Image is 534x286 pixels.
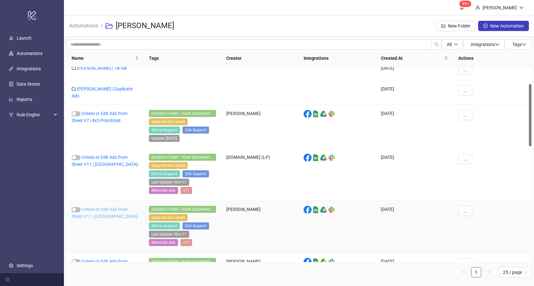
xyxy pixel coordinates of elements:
[149,258,216,265] span: Dropbox Folder / Asset placement detection
[490,23,524,28] span: New Automation
[461,270,465,274] span: left
[149,162,188,169] span: Supports Ad Labels
[149,214,188,221] span: Supports Ad Labels
[460,5,464,10] span: bell
[476,5,480,10] span: user
[436,21,476,31] button: New Folder
[149,206,216,213] span: Dropbox Folder / Asset placement detection
[453,50,531,67] th: Actions
[116,21,174,31] h3: [PERSON_NAME]
[72,155,138,167] a: Create or Edit Ads from Sheet V11 | [GEOGRAPHIC_DATA]
[149,110,216,117] span: Dropbox Folder / Asset placement detection
[463,88,467,93] span: ...
[17,263,33,268] a: Settings
[458,206,472,216] button: ...
[484,267,494,277] li: Next Page
[480,4,519,11] div: [PERSON_NAME]
[471,267,481,277] a: 1
[512,42,526,47] span: Tags
[221,149,298,201] div: [DOMAIN_NAME] (LP)
[68,22,99,29] a: Automations
[463,39,505,50] button: Integrationsdown
[77,66,127,71] a: [PERSON_NAME] | TikTok
[454,43,458,46] span: down
[149,239,178,246] span: Reminder Ads
[376,149,453,201] div: [DATE]
[181,239,192,246] span: v11
[9,112,13,117] span: fork
[376,59,453,80] div: [DATE]
[463,67,467,72] span: ...
[442,39,463,50] button: Alldown
[149,135,180,142] span: Update: 21-10-2024
[149,154,216,161] span: Dropbox Folder / Asset placement detection
[149,179,189,186] span: Last Update: Nov-11
[149,187,178,194] span: Reminder Ads
[17,97,32,102] a: Reports
[376,80,453,105] div: [DATE]
[447,42,452,47] span: All
[458,258,472,268] button: ...
[458,65,472,75] button: ...
[441,24,445,28] span: folder-add
[434,42,439,47] span: search
[17,81,40,87] a: Data Stores
[376,50,453,67] th: Created At
[448,23,470,28] span: New Folder
[149,170,180,177] span: GDrive Support
[495,42,499,47] span: down
[503,267,528,277] span: 25 / page
[484,267,494,277] button: right
[72,87,76,91] span: folder
[376,105,453,149] div: [DATE]
[221,201,298,253] div: [PERSON_NAME]
[149,127,180,134] span: GDrive Support
[5,277,10,282] span: menu-fold
[72,207,138,219] a: Create or Edit Ads from Sheet V11 | [GEOGRAPHIC_DATA]
[458,154,472,164] button: ...
[463,112,467,118] span: ...
[17,66,41,71] a: Integrations
[381,55,443,62] span: Created At
[149,231,189,238] span: Last Update: Nov-11
[505,39,531,50] button: Tagsdown
[72,259,128,271] a: Create or Edit Ads from Sheet V11 | CA
[72,66,76,70] span: folder
[101,16,103,36] li: /
[499,267,531,277] div: Page Size
[149,118,188,125] span: Supports Ad Labels
[72,111,128,123] a: Create or Edit Ads from Sheet V7 | 4x5 Prioritized
[458,85,472,96] button: ...
[487,270,491,274] span: right
[471,42,499,47] span: Integrations
[298,50,376,67] th: Integrations
[17,35,32,41] a: Launch
[17,108,52,121] span: Rule Engine
[519,5,524,10] span: down
[72,86,133,98] a: [PERSON_NAME] | Duplicate Ads
[463,156,467,161] span: ...
[463,260,467,266] span: ...
[182,222,209,229] span: Edit Support
[72,55,134,62] span: Name
[471,267,481,277] li: 1
[460,1,471,7] sup: 1717
[149,222,180,229] span: GDrive Support
[182,170,209,177] span: Edit Support
[66,50,144,67] th: Name
[458,110,472,120] button: ...
[463,208,467,213] span: ...
[478,21,529,31] button: New Automation
[522,42,526,47] span: down
[181,187,192,194] span: v11
[105,22,113,30] span: folder-open
[458,267,468,277] li: Previous Page
[221,50,298,67] th: Creator
[376,201,453,253] div: [DATE]
[483,24,488,28] span: plus-circle
[144,50,221,67] th: Tags
[221,105,298,149] div: [PERSON_NAME]
[182,127,209,134] span: Edit Support
[458,267,468,277] button: left
[17,51,43,56] a: Automations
